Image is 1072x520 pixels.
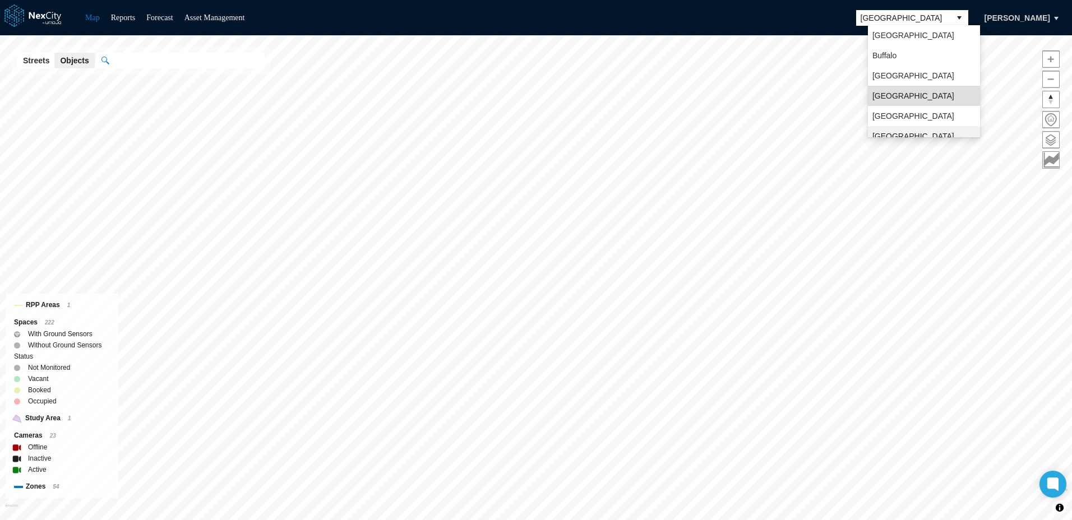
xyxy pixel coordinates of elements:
button: Toggle attribution [1053,501,1066,514]
label: Not Monitored [28,362,70,373]
span: 1 [67,302,71,308]
button: Zoom in [1042,50,1060,68]
label: Occupied [28,396,57,407]
a: Map [85,13,100,22]
button: Reset bearing to north [1042,91,1060,108]
span: 1 [68,415,71,421]
label: Booked [28,384,51,396]
label: Active [28,464,47,475]
button: Layers management [1042,131,1060,148]
button: Zoom out [1042,71,1060,88]
label: Offline [28,442,47,453]
span: Streets [23,55,49,66]
a: Reports [111,13,136,22]
span: [PERSON_NAME] [985,12,1050,24]
span: 54 [53,484,59,490]
span: Buffalo [872,50,897,61]
span: [GEOGRAPHIC_DATA] [872,70,954,81]
div: Cameras [14,430,110,442]
span: Objects [60,55,89,66]
span: [GEOGRAPHIC_DATA] [861,12,946,24]
a: Asset Management [184,13,245,22]
button: Streets [17,53,55,68]
span: 222 [45,319,54,326]
label: Without Ground Sensors [28,340,101,351]
button: Key metrics [1042,151,1060,169]
span: Zoom out [1043,71,1059,87]
span: [GEOGRAPHIC_DATA] [872,110,954,122]
span: Toggle attribution [1056,502,1063,514]
span: 23 [50,433,56,439]
button: select [950,10,968,26]
span: [GEOGRAPHIC_DATA] [872,30,954,41]
div: Study Area [14,412,110,424]
label: With Ground Sensors [28,328,93,340]
a: Forecast [146,13,173,22]
a: Mapbox homepage [5,504,18,517]
label: Inactive [28,453,51,464]
div: Status [14,351,110,362]
span: [GEOGRAPHIC_DATA][PERSON_NAME] [872,131,976,153]
div: Zones [14,481,110,493]
button: Home [1042,111,1060,128]
button: [PERSON_NAME] [973,8,1062,27]
span: [GEOGRAPHIC_DATA] [872,90,954,101]
span: Zoom in [1043,51,1059,67]
label: Vacant [28,373,48,384]
div: RPP Areas [14,299,110,311]
button: Objects [54,53,94,68]
div: Spaces [14,317,110,328]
